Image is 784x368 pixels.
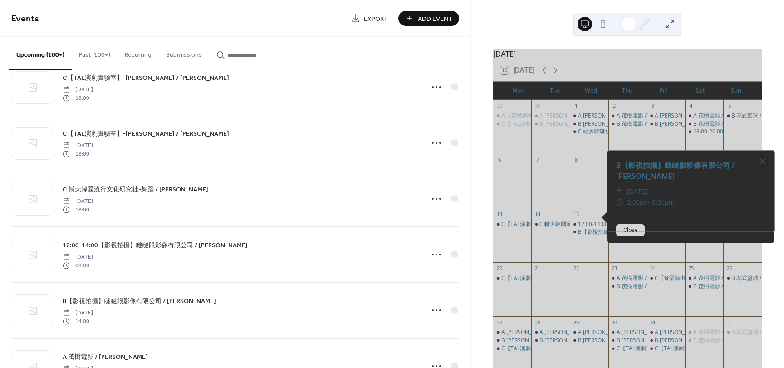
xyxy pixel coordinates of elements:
[655,275,737,282] div: C【音樂演出】/ [PERSON_NAME]
[627,197,650,208] span: 2:00pm
[607,160,774,182] div: B【影視拍攝】瞇瞇眼影像有限公司 / [PERSON_NAME]
[650,197,652,208] span: -
[617,275,691,282] div: A 茂樹電影 / [PERSON_NAME]
[617,337,664,344] div: B [PERSON_NAME]
[344,11,395,26] a: Export
[496,265,503,272] div: 20
[693,128,762,136] div: 18:00-20:00 花式籃球 / 球魁
[570,329,608,336] div: A 何裕天
[63,142,93,150] span: [DATE]
[493,345,532,353] div: C【TAL演劇實驗室】-鈴木團練 / 賴峻祥
[501,345,644,353] div: C【TAL演劇實驗室】-[PERSON_NAME] / [PERSON_NAME]
[578,329,626,336] div: A [PERSON_NAME]
[534,211,541,217] div: 14
[63,74,229,83] span: C【TAL演劇實驗室】-[PERSON_NAME] / [PERSON_NAME]
[608,120,647,128] div: B 茂樹電影 / 許卉林
[539,221,664,228] div: C 輔大韓國流行文化研究社-舞蹈 / [PERSON_NAME]
[11,10,39,28] span: Events
[573,103,579,109] div: 1
[493,112,532,120] div: A 山宛然劇團 / 黃武山
[159,37,209,69] button: Submissions
[63,94,93,102] span: 18:00
[608,275,647,282] div: A 茂樹電影 / 許卉林
[649,319,656,326] div: 31
[726,265,733,272] div: 26
[688,265,695,272] div: 25
[501,329,549,336] div: A [PERSON_NAME]
[693,329,767,336] div: A 茂樹電影 / [PERSON_NAME]
[539,329,587,336] div: A [PERSON_NAME]
[616,197,623,208] div: ​
[652,197,675,208] span: 6:00pm
[570,228,608,236] div: B【影視拍攝】瞇瞇眼影像有限公司 / 王俊傑
[685,112,724,120] div: A 茂樹電影 / 許卉林
[611,103,618,109] div: 2
[63,86,93,94] span: [DATE]
[685,283,724,290] div: B 茂樹電影 / 許卉林
[616,186,623,197] div: ​
[617,329,664,336] div: A [PERSON_NAME]
[63,197,93,206] span: [DATE]
[693,275,767,282] div: A 茂樹電影 / [PERSON_NAME]
[500,82,537,100] div: Mon
[72,37,118,69] button: Past (100+)
[723,329,762,336] div: B 花式籃球 / 球魁
[493,329,532,336] div: A 何裕天
[685,120,724,128] div: B 茂樹電影 / 許卉林
[611,319,618,326] div: 30
[608,345,647,353] div: C【TAL演劇實驗室】-鈴木排練 / 賴峻祥
[693,337,767,344] div: B 茂樹電影 / [PERSON_NAME]
[63,261,93,270] span: 08:00
[570,112,608,120] div: A 何裕天
[608,337,647,344] div: B 何裕天
[493,337,532,344] div: B 何裕天
[63,317,93,325] span: 14:00
[617,345,759,353] div: C【TAL演劇實驗室】-[PERSON_NAME] / [PERSON_NAME]
[364,14,388,24] span: Export
[682,82,718,100] div: Sat
[578,228,710,236] div: B【影視拍攝】瞇瞇眼影像有限公司 / [PERSON_NAME]
[723,275,762,282] div: B 花式籃球 / 球魁
[573,265,579,272] div: 22
[693,283,767,290] div: B 茂樹電影 / [PERSON_NAME]
[9,37,72,70] button: Upcoming (100+)
[731,112,774,120] div: B 花式籃球 / 球魁
[398,11,459,26] button: Add Event
[531,221,570,228] div: C 輔大韓國流行文化研究社-舞蹈 / 蔡秉軒
[573,82,609,100] div: Wed
[63,296,216,306] a: B【影視拍攝】瞇瞇眼影像有限公司 / [PERSON_NAME]
[63,73,229,83] a: C【TAL演劇實驗室】-[PERSON_NAME] / [PERSON_NAME]
[496,157,503,163] div: 6
[723,112,762,120] div: B 花式籃球 / 球魁
[570,337,608,344] div: B 何裕天
[493,49,762,59] div: [DATE]
[578,128,657,136] div: C 輔大韓研社 / [PERSON_NAME]
[693,120,767,128] div: B 茂樹電影 / [PERSON_NAME]
[627,186,647,197] span: [DATE]
[685,329,724,336] div: A 茂樹電影 / 許卉林
[418,14,452,24] span: Add Event
[570,120,608,128] div: B 何裕天
[534,265,541,272] div: 21
[63,241,248,250] span: 12:00-14:00【影視拍攝】瞇瞇眼影像有限公司 / [PERSON_NAME]
[617,112,691,120] div: A 茂樹電影 / [PERSON_NAME]
[501,221,644,228] div: C【TAL演劇實驗室】-[PERSON_NAME] / [PERSON_NAME]
[647,112,685,120] div: A 何裕天
[63,240,248,250] a: 12:00-14:00【影視拍攝】瞇瞇眼影像有限公司 / [PERSON_NAME]
[63,297,216,306] span: B【影視拍攝】瞇瞇眼影像有限公司 / [PERSON_NAME]
[539,112,587,120] div: A [PERSON_NAME]
[578,120,626,128] div: B [PERSON_NAME]
[501,112,581,120] div: A 山宛然劇團 / [PERSON_NAME]
[63,206,93,214] span: 18:00
[534,157,541,163] div: 7
[501,275,644,282] div: C【TAL演劇實驗室】-[PERSON_NAME] / [PERSON_NAME]
[570,221,608,228] div: 12:00-14:00【影視拍攝】瞇瞇眼影像有限公司 / 王俊傑
[646,82,682,100] div: Fri
[63,129,229,139] span: C【TAL演劇實驗室】-[PERSON_NAME] / [PERSON_NAME]
[118,37,159,69] button: Recurring
[693,112,767,120] div: A 茂樹電影 / [PERSON_NAME]
[647,337,685,344] div: B 何裕天
[608,283,647,290] div: B 茂樹電影 / 許卉林
[611,265,618,272] div: 23
[531,329,570,336] div: A 何裕天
